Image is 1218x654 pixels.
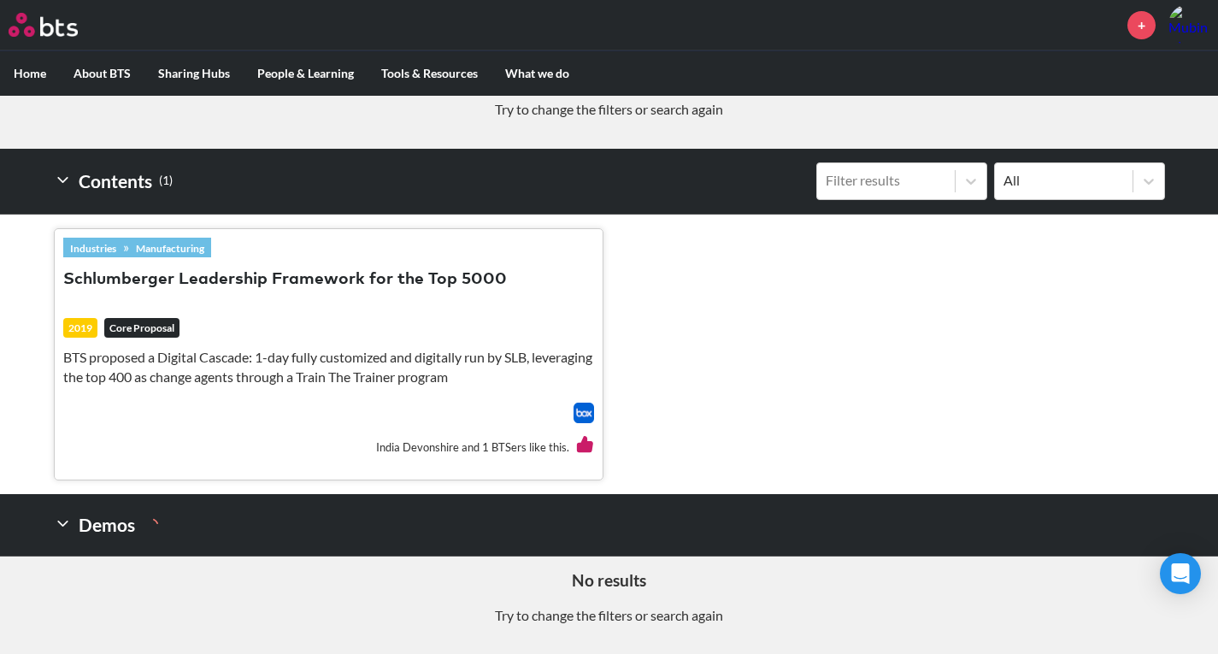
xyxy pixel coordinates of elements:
div: Open Intercom Messenger [1160,553,1201,594]
h2: Demos [54,508,159,542]
a: Download file from Box [574,403,594,423]
label: About BTS [60,51,144,96]
label: Sharing Hubs [144,51,244,96]
div: » [63,238,211,256]
p: Try to change the filters or search again [13,606,1205,625]
button: Schlumberger Leadership Framework for the Top 5000 [63,268,507,292]
a: Go home [9,13,109,37]
img: Mubin Al Rashid [1168,4,1209,45]
p: Try to change the filters or search again [13,100,1205,119]
div: Filter results [826,171,946,190]
img: BTS Logo [9,13,78,37]
img: Box logo [574,403,594,423]
p: BTS proposed a Digital Cascade: 1-day fully customized and digitally run by SLB, leveraging the t... [63,348,594,386]
a: Industries [63,239,123,257]
small: ( 1 ) [159,169,173,192]
a: Profile [1168,4,1209,45]
h5: No results [13,569,1205,592]
em: Core Proposal [104,318,179,339]
div: India Devonshire and 1 BTSers like this. [63,423,594,470]
div: All [1003,171,1124,190]
label: People & Learning [244,51,368,96]
a: + [1127,11,1156,39]
a: Manufacturing [129,239,211,257]
h2: Contents [54,162,173,200]
label: What we do [491,51,583,96]
label: Tools & Resources [368,51,491,96]
div: 2019 [63,318,97,339]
